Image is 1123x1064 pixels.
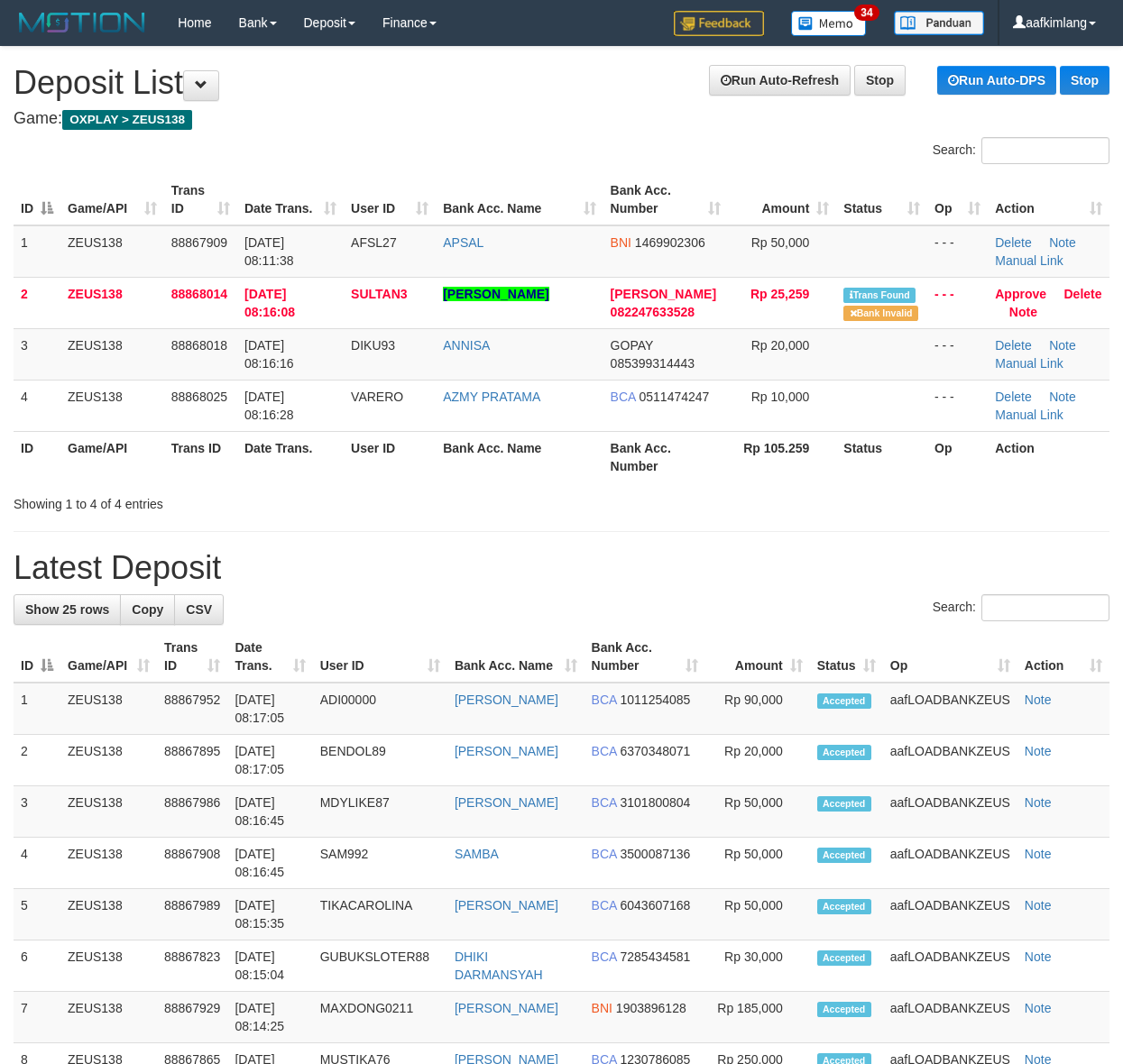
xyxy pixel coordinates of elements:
[705,786,809,838] td: Rp 50,000
[227,838,312,889] td: [DATE] 08:16:45
[705,631,809,683] th: Amount: activate to sort column ascending
[443,338,490,353] a: ANNISA
[1025,1001,1052,1015] a: Note
[447,631,585,683] th: Bank Acc. Name: activate to sort column ascending
[883,683,1017,735] td: aafLOADBANKZEUS
[611,390,636,404] span: BCA
[157,889,227,940] td: 88867989
[455,795,558,810] a: [PERSON_NAME]
[981,137,1109,164] input: Search:
[585,631,706,683] th: Bank Acc. Number: activate to sort column ascending
[817,899,871,914] span: Accepted
[227,940,312,992] td: [DATE] 08:15:04
[25,602,109,617] span: Show 25 rows
[883,838,1017,889] td: aafLOADBANKZEUS
[592,795,617,810] span: BCA
[171,235,227,250] span: 88867909
[157,735,227,786] td: 88867895
[810,631,883,683] th: Status: activate to sort column ascending
[455,744,558,758] a: [PERSON_NAME]
[791,11,867,36] img: Button%20Memo.svg
[313,992,447,1043] td: MAXDONG0211
[60,277,164,328] td: ZEUS138
[836,431,927,482] th: Status
[436,431,603,482] th: Bank Acc. Name
[60,431,164,482] th: Game/API
[1025,949,1052,964] a: Note
[621,949,691,964] span: Copy 7285434581 to clipboard
[1009,305,1037,319] a: Note
[14,735,60,786] td: 2
[14,488,455,513] div: Showing 1 to 4 of 4 entries
[751,338,810,353] span: Rp 20,000
[854,5,879,21] span: 34
[14,550,1109,586] h1: Latest Deposit
[592,1001,612,1015] span: BNI
[60,328,164,380] td: ZEUS138
[995,287,1046,301] a: Approve
[351,390,403,404] span: VARERO
[1025,847,1052,861] a: Note
[621,795,691,810] span: Copy 3101800804 to clipboard
[621,693,691,707] span: Copy 1011254085 to clipboard
[836,174,927,225] th: Status: activate to sort column ascending
[750,287,809,301] span: Rp 25,259
[443,287,548,301] a: [PERSON_NAME]
[227,735,312,786] td: [DATE] 08:17:05
[1025,898,1052,913] a: Note
[14,431,60,482] th: ID
[883,889,1017,940] td: aafLOADBANKZEUS
[621,847,691,861] span: Copy 3500087136 to clipboard
[603,174,728,225] th: Bank Acc. Number: activate to sort column ascending
[933,594,1109,621] label: Search:
[244,287,295,319] span: [DATE] 08:16:08
[313,786,447,838] td: MDYLIKE87
[728,174,837,225] th: Amount: activate to sort column ascending
[313,735,447,786] td: BENDOL89
[709,65,851,96] a: Run Auto-Refresh
[157,683,227,735] td: 88867952
[157,786,227,838] td: 88867986
[313,940,447,992] td: GUBUKSLOTER88
[313,683,447,735] td: ADI00000
[611,287,716,301] span: [PERSON_NAME]
[705,735,809,786] td: Rp 20,000
[592,693,617,707] span: BCA
[995,356,1063,371] a: Manual Link
[171,287,227,301] span: 88868014
[171,390,227,404] span: 88868025
[640,390,710,404] span: Copy 0511474247 to clipboard
[817,950,871,966] span: Accepted
[1049,338,1076,353] a: Note
[14,110,1109,128] h4: Game:
[14,174,60,225] th: ID: activate to sort column descending
[1049,235,1076,250] a: Note
[351,338,395,353] span: DIKU93
[592,847,617,861] span: BCA
[817,693,871,709] span: Accepted
[592,744,617,758] span: BCA
[244,338,294,371] span: [DATE] 08:16:16
[988,431,1109,482] th: Action
[157,940,227,992] td: 88867823
[351,235,397,250] span: AFSL27
[1017,631,1109,683] th: Action: activate to sort column ascending
[60,786,157,838] td: ZEUS138
[988,174,1109,225] th: Action: activate to sort column ascending
[455,1001,558,1015] a: [PERSON_NAME]
[14,889,60,940] td: 5
[227,889,312,940] td: [DATE] 08:15:35
[621,898,691,913] span: Copy 6043607168 to clipboard
[455,949,543,982] a: DHIKI DARMANSYAH
[603,431,728,482] th: Bank Acc. Number
[817,848,871,863] span: Accepted
[60,174,164,225] th: Game/API: activate to sort column ascending
[611,305,695,319] span: Copy 082247633528 to clipboard
[237,431,344,482] th: Date Trans.
[14,786,60,838] td: 3
[843,306,917,321] span: Bank is not match
[883,631,1017,683] th: Op: activate to sort column ascending
[344,174,436,225] th: User ID: activate to sort column ascending
[60,631,157,683] th: Game/API: activate to sort column ascending
[60,992,157,1043] td: ZEUS138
